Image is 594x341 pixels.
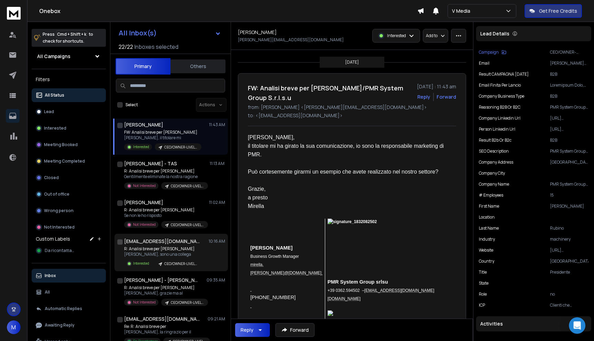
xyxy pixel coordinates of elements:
p: V Media [452,8,473,14]
p: [URL][DOMAIN_NAME] [550,115,588,121]
p: Awaiting Reply [45,322,75,328]
button: Campaign [479,49,506,55]
p: [DATE] : 11:43 am [417,83,456,90]
button: Lead [32,105,106,119]
p: title [479,269,487,275]
p: [URL][DOMAIN_NAME] [550,247,588,253]
p: Press to check for shortcuts. [43,31,93,45]
p: Automatic Replies [45,306,82,311]
p: from: [PERSON_NAME] <[PERSON_NAME][EMAIL_ADDRESS][DOMAIN_NAME]> [248,104,456,111]
p: no [550,291,588,297]
p: Not Interested [44,224,75,230]
p: Company Address [479,159,513,165]
p: All [45,289,50,295]
h1: All Inbox(s) [119,30,157,36]
p: CEO/OWNER-LIVELLO 3 - CONSAPEVOLE DEL PROBLEMA-PERSONALIZZAZIONI TARGET A-TEST 1 [171,184,204,189]
button: Reply [417,93,430,100]
button: Wrong person [32,204,106,218]
span: Da ricontattare [45,248,76,253]
span: Cmd + Shift + k [56,30,87,38]
p: 10:16 AM [209,239,225,244]
div: Forward [437,93,456,100]
button: All Status [32,88,106,102]
button: Forward [275,323,315,337]
p: Last Name [479,225,499,231]
button: M [7,320,21,334]
p: PMR System Group progetta e produce macchine riempitrici, tappatrici ed etichettatrici personaliz... [550,148,588,154]
p: Gentilmente eliminate la nostra ragione [124,174,207,179]
button: Reply [235,323,270,337]
p: Result b2b or b2c [479,137,511,143]
p: [GEOGRAPHIC_DATA], [GEOGRAPHIC_DATA], 20813 [550,159,588,165]
h1: [PERSON_NAME] [124,121,163,128]
p: CEO/OWNER-LIVELLO 3 - CONSAPEVOLE DEL PROBLEMA-PERSONALIZZAZIONI TARGET A-TEST 1 [550,49,588,55]
button: Primary [115,58,170,75]
p: CEO/OWNER-LIVELLO 3 - CONSAPEVOLE DEL PROBLEMA-PERSONALIZZAZIONI TARGET A-TEST 1 [164,261,197,266]
p: Not Interested [133,300,156,305]
p: ICP [479,302,485,308]
h1: [PERSON_NAME] - [PERSON_NAME] [124,277,200,284]
p: [PERSON_NAME] [550,203,588,209]
p: CEO/OWNER-LIVELLO 3 - CONSAPEVOLE DEL PROBLEMA-PERSONALIZZAZIONI TARGET A-TEST 1 [171,222,204,228]
div: Reply [241,327,253,333]
button: Da ricontattare [32,244,106,257]
h3: Inboxes selected [134,43,178,51]
h1: [EMAIL_ADDRESS][DOMAIN_NAME] [124,316,200,322]
p: [PERSON_NAME], il titolare mi [124,135,201,141]
p: Meeting Booked [44,142,78,147]
button: Inbox [32,269,106,283]
p: Closed [44,175,59,180]
h3: Custom Labels [36,235,70,242]
p: Country [479,258,494,264]
span: PMR System Group srlsu [328,279,388,285]
h1: All Campaigns [37,53,70,60]
p: Not Interested [133,183,156,188]
span: [PERSON_NAME], il titolare mi ha girato la sua comunicazione, io sono la responsabile marketing d... [248,134,445,209]
img: logo [7,7,21,20]
p: R: Analisi breve per [PERSON_NAME] [124,207,207,213]
p: Presidente [550,269,588,275]
button: Meeting Booked [32,138,106,152]
p: # Employees [479,192,503,198]
span: [PERSON_NAME] [250,245,293,251]
p: Lead [44,109,54,114]
p: [DATE] [345,59,359,65]
p: R: Analisi breve per [PERSON_NAME] [124,168,207,174]
img: signature_1832082502 [328,219,418,269]
p: Meeting Completed [44,158,85,164]
span: [EMAIL_ADDRESS][DOMAIN_NAME] [364,288,434,293]
h1: [EMAIL_ADDRESS][DOMAIN_NAME] [124,238,200,245]
p: Inbox [45,273,56,278]
p: 09:35 AM [207,277,225,283]
p: SEO Description [479,148,509,154]
button: Others [170,59,225,74]
p: Loremipsum Dolo, sitamet conse adipisc elitse doeiu tempor inc utlab etdolor magnaaliqua en ADM V... [550,82,588,88]
span: 22 / 22 [119,43,133,51]
button: Get Free Credits [525,4,582,18]
button: All [32,285,106,299]
p: B2B [550,71,588,77]
p: Email [479,60,489,66]
h1: [PERSON_NAME] [238,29,277,36]
button: Automatic Replies [32,302,106,316]
a: [DOMAIN_NAME] [328,296,361,301]
p: Company Business Type [479,93,524,99]
button: All Campaigns [32,49,106,63]
a: mirella.[PERSON_NAME]@[DOMAIN_NAME] [250,262,321,275]
p: Company City [479,170,505,176]
p: Lead Details [480,30,509,37]
p: Re: R: Analisi breve per [124,324,207,329]
p: industry [479,236,495,242]
p: B2B [550,137,588,143]
div: Activities [476,316,591,331]
h3: Filters [32,75,106,84]
p: [PERSON_NAME][EMAIL_ADDRESS][DOMAIN_NAME] [550,60,588,66]
p: Interested [44,125,66,131]
p: Company Linkedin Url [479,115,520,121]
p: role [479,291,487,297]
button: Meeting Completed [32,154,106,168]
p: First Name [479,203,499,209]
div: Open Intercom Messenger [569,317,585,334]
p: B2B [550,93,588,99]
